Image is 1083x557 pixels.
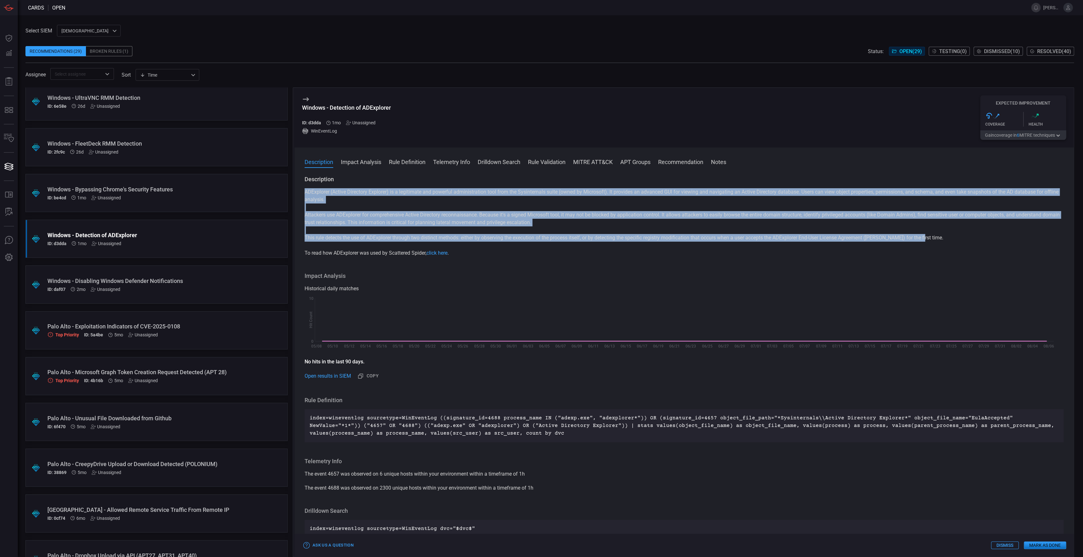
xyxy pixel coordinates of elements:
[1,250,17,265] button: Preferences
[588,344,598,348] text: 06/11
[474,344,484,348] text: 05/28
[84,378,103,383] h5: ID: 4b16b
[76,149,84,155] span: Aug 24, 2025 4:16 AM
[528,158,566,165] button: Rule Validation
[305,372,351,380] a: Open results in SIEM
[47,516,65,521] h5: ID: 0cf74
[389,158,425,165] button: Rule Definition
[77,195,86,200] span: Aug 11, 2025 4:43 AM
[393,344,403,348] text: 05/18
[930,344,940,348] text: 07/23
[1029,122,1066,127] div: Health
[305,272,1064,280] h3: Impact Analysis
[305,485,533,491] span: The event 4688 was observed on 2300 unique hosts within your environment within a timeframe of 1h
[305,211,1064,226] p: Attackers use ADExplorer for comprehensive Active Directory reconnaissance. Because it's a signed...
[305,158,333,165] button: Description
[47,424,66,429] h5: ID: 6f470
[128,332,158,337] div: Unassigned
[47,104,67,109] h5: ID: 6e58e
[1043,5,1061,10] span: [PERSON_NAME][EMAIL_ADDRESS][PERSON_NAME][DOMAIN_NAME]
[305,471,525,477] span: The event 4657 was observed on 6 unique hosts within your environment within a timeframe of 1h
[978,344,989,348] text: 07/29
[604,344,615,348] text: 06/13
[61,28,110,34] p: [DEMOGRAPHIC_DATA]
[816,344,826,348] text: 07/09
[344,344,354,348] text: 05/12
[47,369,242,375] div: Palo Alto - Microsoft Graph Token Creation Request Detected (APT 28)
[86,46,132,56] div: Broken Rules (1)
[78,241,87,246] span: Aug 11, 2025 4:43 AM
[346,120,376,125] div: Unassigned
[490,344,501,348] text: 05/30
[327,344,338,348] text: 05/10
[47,377,79,383] div: Top Priority
[573,158,613,165] button: MITRE ATT&CK
[620,158,651,165] button: APT Groups
[122,72,131,78] label: sort
[751,344,761,348] text: 07/01
[980,130,1066,140] button: Gaincoverage in6MITRE techniques
[991,541,1019,549] button: Dismiss
[669,344,680,348] text: 06/21
[310,525,1058,533] p: index=wineventlog sourcetype=WinEventLog dvc="$dvc$"
[1,187,17,203] button: Rule Catalog
[92,241,121,246] div: Unassigned
[47,278,242,284] div: Windows - Disabling Windows Defender Notifications
[311,344,322,348] text: 05/08
[302,128,391,134] div: WinEventLog
[92,470,121,475] div: Unassigned
[305,285,1064,292] div: Historical daily matches
[1,159,17,174] button: Cards
[1017,133,1019,138] span: 6
[47,332,79,338] div: Top Priority
[47,140,242,147] div: Windows - FleetDeck RMM Detection
[799,344,810,348] text: 07/07
[425,344,436,348] text: 05/22
[1024,541,1066,549] button: Mark as Done
[980,100,1066,106] h5: Expected Improvement
[1,233,17,248] button: Ask Us A Question
[47,415,242,422] div: Palo Alto - Unusual File Downloaded from Github
[1,131,17,146] button: Inventory
[47,323,242,330] div: Palo Alto - Exploitation Indicators of CVE-2025-0108
[702,344,712,348] text: 06/25
[90,104,120,109] div: Unassigned
[1027,344,1038,348] text: 08/04
[341,158,381,165] button: Impact Analysis
[91,195,121,200] div: Unassigned
[78,470,87,475] span: Apr 08, 2025 2:15 AM
[1,74,17,89] button: Reports
[309,296,313,301] text: 10
[658,158,703,165] button: Recommendation
[91,287,120,292] div: Unassigned
[305,249,1064,257] p: To read how ADExplorer was used by Scattered Spider, .
[90,516,120,521] div: Unassigned
[47,94,242,101] div: Windows - UltraVNC RMM Detection
[984,48,1020,54] span: Dismissed ( 10 )
[441,344,452,348] text: 05/24
[767,344,777,348] text: 07/03
[939,48,967,54] span: Testing ( 0 )
[84,332,103,338] h5: ID: 5a4be
[539,344,550,348] text: 06/05
[25,28,52,34] label: Select SIEM
[310,414,1058,437] p: index=wineventlog sourcetype=WinEventLog ((signature_id=4688 process_name IN ("adexp.exe", "adexp...
[523,344,533,348] text: 06/03
[864,344,875,348] text: 07/15
[47,506,242,513] div: Palo Alto - Allowed Remote Service Traffic From Remote IP
[889,47,925,56] button: Open(29)
[302,104,391,111] div: Windows - Detection of ADExplorer
[305,359,364,365] strong: No hits in the last 90 days.
[47,470,67,475] h5: ID: 38869
[302,540,355,550] button: Ask Us a Question
[305,507,1064,515] h3: Drilldown Search
[47,186,242,193] div: Windows - Bypassing Chrome's Security Features
[77,287,86,292] span: Aug 04, 2025 3:17 AM
[76,516,85,521] span: Apr 01, 2025 3:03 AM
[47,287,66,292] h5: ID: daf07
[734,344,745,348] text: 06/29
[305,175,1064,183] h3: Description
[305,188,1064,203] p: ADExplorer (Active Directory Explorer) is a legitimate and powerful administration tool from the ...
[832,344,842,348] text: 07/11
[946,344,956,348] text: 07/25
